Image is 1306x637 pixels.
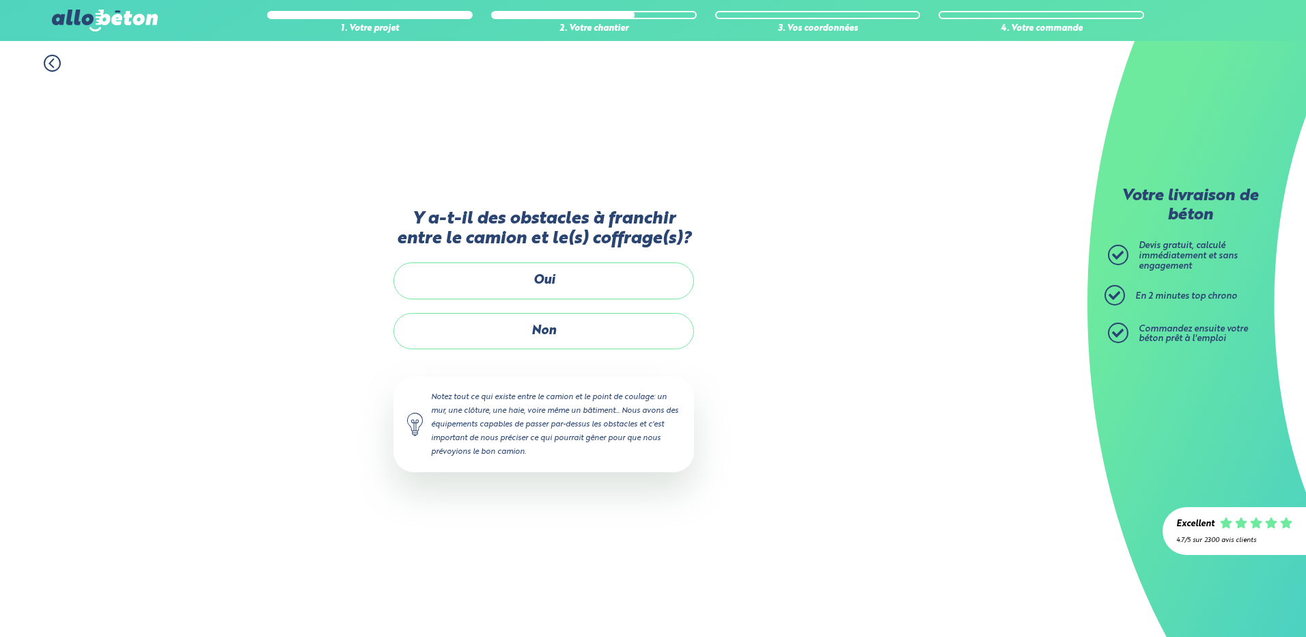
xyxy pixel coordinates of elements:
div: 4. Votre commande [939,24,1144,34]
label: Oui [393,262,694,299]
span: Devis gratuit, calculé immédiatement et sans engagement [1139,241,1238,270]
label: Y a-t-il des obstacles à franchir entre le camion et le(s) coffrage(s)? [393,209,694,249]
p: Votre livraison de béton [1111,187,1268,225]
div: 3. Vos coordonnées [715,24,921,34]
iframe: Help widget launcher [1184,584,1291,622]
span: Commandez ensuite votre béton prêt à l'emploi [1139,325,1248,344]
div: Notez tout ce qui existe entre le camion et le point de coulage: un mur, une clôture, une haie, v... [393,377,694,473]
label: Non [393,313,694,349]
div: 2. Votre chantier [491,24,697,34]
div: 4.7/5 sur 2300 avis clients [1176,537,1292,544]
span: En 2 minutes top chrono [1135,292,1237,301]
div: Excellent [1176,519,1214,530]
img: allobéton [52,10,157,31]
div: 1. Votre projet [267,24,473,34]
